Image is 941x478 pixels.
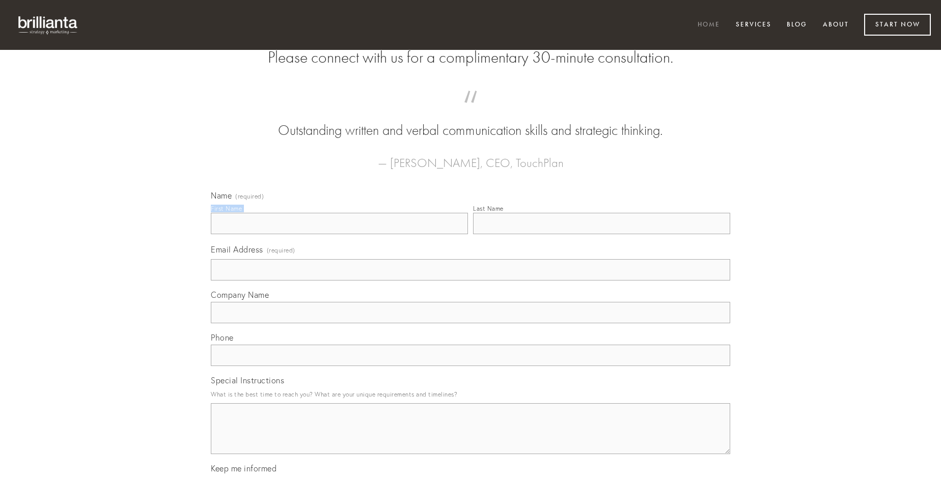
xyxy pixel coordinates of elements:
[691,17,727,34] a: Home
[10,10,87,40] img: brillianta - research, strategy, marketing
[816,17,855,34] a: About
[235,193,264,200] span: (required)
[211,387,730,401] p: What is the best time to reach you? What are your unique requirements and timelines?
[227,140,714,173] figcaption: — [PERSON_NAME], CEO, TouchPlan
[473,205,504,212] div: Last Name
[729,17,778,34] a: Services
[211,332,234,343] span: Phone
[211,290,269,300] span: Company Name
[227,101,714,121] span: “
[211,375,284,385] span: Special Instructions
[211,205,242,212] div: First Name
[780,17,814,34] a: Blog
[211,190,232,201] span: Name
[211,463,276,473] span: Keep me informed
[864,14,931,36] a: Start Now
[227,101,714,140] blockquote: Outstanding written and verbal communication skills and strategic thinking.
[211,244,263,255] span: Email Address
[211,48,730,67] h2: Please connect with us for a complimentary 30-minute consultation.
[267,243,295,257] span: (required)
